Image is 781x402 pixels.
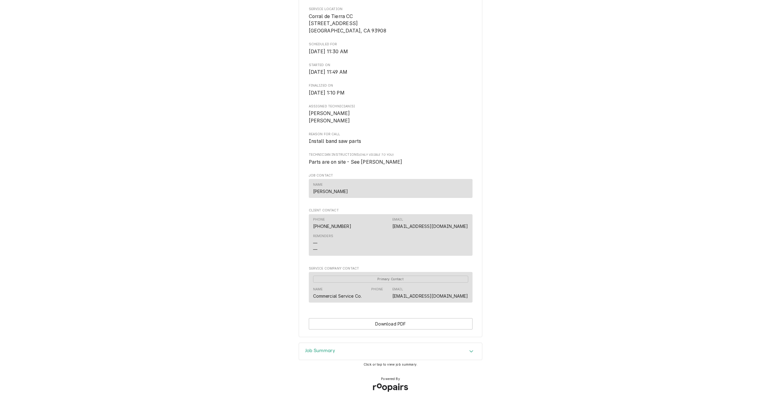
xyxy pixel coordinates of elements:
span: [PERSON_NAME] [309,110,350,116]
div: Commercial Service Co. [313,293,362,299]
span: Technician Instructions [309,152,473,157]
a: [PHONE_NUMBER] [313,224,351,229]
div: Email [392,217,468,229]
span: Service Company Contact [309,266,473,271]
button: Download PDF [309,318,473,329]
div: Email [392,287,468,299]
span: Corral de Tierra CC [STREET_ADDRESS] [GEOGRAPHIC_DATA], CA 93908 [309,13,386,34]
div: Service Company Contact List [309,272,473,305]
div: Service Company Contact [309,266,473,305]
span: Scheduled For [309,42,473,47]
span: Install band saw parts [309,138,361,144]
div: Email [392,217,403,222]
div: Job Summary [299,343,482,360]
span: Assigned Technician(s) [309,104,473,109]
div: Name [313,287,362,299]
span: Click or tap to view job summary. [364,363,417,367]
span: [object Object] [309,158,473,166]
button: Accordion Details Expand Trigger [299,343,482,360]
img: Roopairs [368,378,413,397]
div: Reason For Call [309,132,473,145]
div: Assigned Technician(s) [309,104,473,125]
div: Name [313,182,323,187]
div: Button Group [309,318,473,329]
div: Primary [313,275,468,283]
div: Job Contact List [309,179,473,200]
div: [object Object] [309,152,473,166]
div: Phone [313,217,325,222]
div: Client Contact [309,208,473,259]
span: Scheduled For [309,48,473,55]
a: [EMAIL_ADDRESS][DOMAIN_NAME] [392,224,468,229]
h3: Job Summary [305,348,335,354]
span: Finalized On [309,83,473,88]
span: Parts are on site - See [PERSON_NAME] [309,159,402,165]
div: Name [313,287,323,292]
span: [DATE] 11:49 AM [309,69,347,75]
div: Finalized On [309,83,473,96]
div: Contact [309,272,473,303]
span: [DATE] 1:10 PM [309,90,345,96]
div: Phone [313,217,351,229]
div: Reminders [313,234,333,252]
span: Started On [309,63,473,68]
span: Started On [309,69,473,76]
div: [PERSON_NAME] [313,188,348,195]
div: Phone [371,287,383,299]
div: Accordion Header [299,343,482,360]
span: Assigned Technician(s) [309,110,473,124]
span: (Only Visible to You) [359,153,394,156]
span: Primary Contact [313,276,468,283]
div: Scheduled For [309,42,473,55]
a: [EMAIL_ADDRESS][DOMAIN_NAME] [392,293,468,299]
div: Button Group Row [309,318,473,329]
div: Client Contact List [309,214,473,259]
span: Finalized On [309,89,473,97]
span: Service Location [309,13,473,35]
span: Client Contact [309,208,473,213]
div: Name [313,182,348,195]
div: Job Contact [309,173,473,201]
div: Contact [309,214,473,256]
span: [DATE] 11:30 AM [309,49,348,54]
span: Reason For Call [309,132,473,137]
div: Phone [371,287,383,292]
span: Reason For Call [309,138,473,145]
div: — [313,240,317,246]
span: Powered By [381,377,400,382]
div: Email [392,287,403,292]
div: Reminders [313,234,333,239]
div: Service Location [309,7,473,34]
div: Contact [309,179,473,198]
span: [PERSON_NAME] [309,118,350,124]
span: Job Contact [309,173,473,178]
span: Service Location [309,7,473,12]
div: — [313,246,317,253]
div: Started On [309,63,473,76]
